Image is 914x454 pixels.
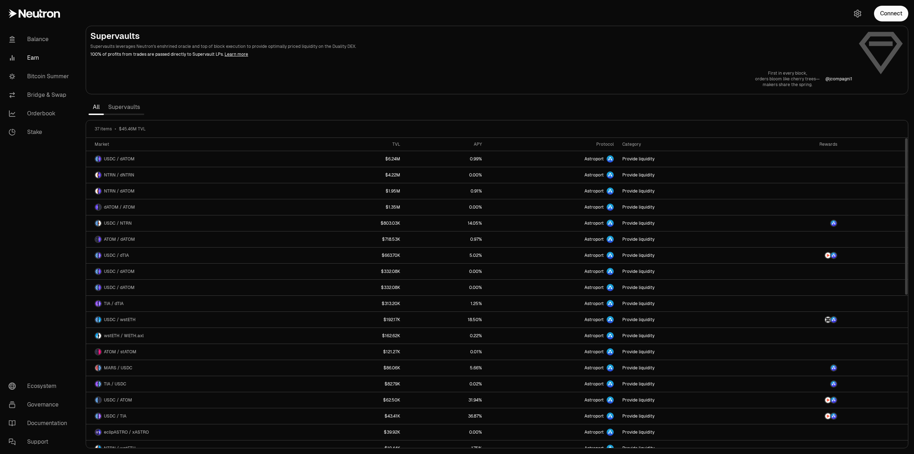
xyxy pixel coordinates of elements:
img: NTRN Logo [95,188,98,194]
a: $6.24M [309,151,404,167]
a: 5.66% [405,360,487,376]
a: USDC LogodATOM LogoUSDC / dATOM [86,264,309,279]
img: stATOM Logo [99,349,101,355]
img: USDC Logo [99,365,101,371]
a: Learn more [225,51,248,57]
a: $332.08K [309,264,404,279]
a: MARS LogoUSDC LogoMARS / USDC [86,360,309,376]
img: dATOM Logo [99,188,101,194]
span: NTRN / wstETH [104,445,136,451]
a: Bitcoin Summer [3,67,77,86]
img: ASTRO Logo [831,365,837,371]
img: ASTRO Logo [831,220,837,226]
a: 0.00% [405,167,487,183]
a: Provide liquidity [618,376,753,392]
span: MARS / USDC [104,365,132,371]
a: Astroport [486,264,618,279]
a: ATOM LogostATOM LogoATOM / stATOM [86,344,309,360]
a: $86.06K [309,360,404,376]
a: ASTRO Logo [754,215,842,231]
img: USDC Logo [95,156,98,162]
a: $43.41K [309,408,404,424]
img: dATOM Logo [99,236,101,242]
img: NTRN Logo [825,413,831,419]
span: USDC / dATOM [104,269,135,274]
img: MARS Logo [95,365,98,371]
img: USDC Logo [95,285,98,290]
img: dTIA Logo [99,301,101,306]
span: ATOM / dATOM [104,236,135,242]
span: NTRN / dNTRN [104,172,134,178]
img: USDC Logo [95,397,98,403]
a: 1.25% [405,296,487,311]
p: @ jcompagni1 [825,76,852,82]
img: ASTRO Logo [831,381,837,387]
a: TIA LogoUSDC LogoTIA / USDC [86,376,309,392]
a: 0.97% [405,231,487,247]
a: Astroport [486,312,618,328]
a: AXL LogoASTRO Logo [754,312,842,328]
a: Provide liquidity [618,360,753,376]
span: Astroport [584,301,604,306]
a: Provide liquidity [618,151,753,167]
a: 5.02% [405,248,487,263]
a: Provide liquidity [618,296,753,311]
a: Astroport [486,376,618,392]
a: 0.91% [405,183,487,199]
a: Provide liquidity [618,408,753,424]
a: Provide liquidity [618,183,753,199]
span: Astroport [584,204,604,210]
img: NTRN Logo [95,445,98,451]
a: Astroport [486,199,618,215]
span: Astroport [584,333,604,339]
span: USDC / dATOM [104,156,135,162]
span: TIA / USDC [104,381,126,387]
span: TIA / dTIA [104,301,124,306]
a: Astroport [486,215,618,231]
div: Protocol [491,141,614,147]
a: $4.22M [309,167,404,183]
a: eclipASTRO LogoxASTRO LogoeclipASTRO / xASTRO [86,424,309,440]
a: $332.08K [309,280,404,295]
a: Astroport [486,280,618,295]
span: Astroport [584,445,604,451]
a: Astroport [486,167,618,183]
a: Provide liquidity [618,199,753,215]
a: Provide liquidity [618,167,753,183]
a: Provide liquidity [618,215,753,231]
span: USDC / TIA [104,413,126,419]
span: Astroport [584,429,604,435]
a: 0.00% [405,280,487,295]
p: First in every block, [755,70,820,76]
span: Astroport [584,349,604,355]
a: wstETH LogoWETH.axl LogowstETH / WETH.axl [86,328,309,344]
img: ATOM Logo [95,349,98,355]
a: $803.03K [309,215,404,231]
img: NTRN Logo [99,220,101,226]
img: USDC Logo [99,381,101,387]
a: Astroport [486,424,618,440]
a: Documentation [3,414,77,433]
a: 0.22% [405,328,487,344]
span: 37 items [95,126,112,132]
img: NTRN Logo [95,172,98,178]
a: Astroport [486,231,618,247]
a: 31.94% [405,392,487,408]
span: Astroport [584,220,604,226]
div: Market [95,141,305,147]
a: NTRN LogoASTRO Logo [754,248,842,263]
span: eclipASTRO / xASTRO [104,429,149,435]
div: Rewards [758,141,837,147]
a: $62.50K [309,392,404,408]
a: Astroport [486,360,618,376]
a: 0.00% [405,424,487,440]
a: $1.95M [309,183,404,199]
a: Support [3,433,77,451]
a: $82.79K [309,376,404,392]
span: USDC / wstETH [104,317,136,323]
img: USDC Logo [95,317,98,323]
a: Ecosystem [3,377,77,395]
a: $313.20K [309,296,404,311]
a: @jcompagni1 [825,76,852,82]
span: USDC / dATOM [104,285,135,290]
